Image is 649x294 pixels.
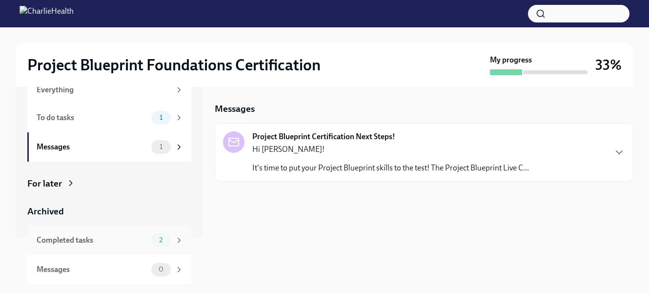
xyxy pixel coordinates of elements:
span: 1 [154,143,168,150]
div: Messages [37,142,147,152]
a: To do tasks1 [27,103,191,132]
strong: My progress [490,55,532,65]
div: For later [27,177,62,190]
div: Everything [37,84,171,95]
p: It's time to put your Project Blueprint skills to the test! The Project Blueprint Live C... [252,163,529,173]
div: Completed tasks [37,235,147,246]
div: Messages [37,264,147,275]
div: To do tasks [37,112,147,123]
a: For later [27,177,191,190]
a: Messages1 [27,132,191,162]
h5: Messages [215,103,255,115]
a: Everything [27,77,191,103]
span: 1 [154,114,168,121]
h3: 33% [595,56,622,74]
a: Messages0 [27,255,191,284]
a: Archived [27,205,191,218]
h2: Project Blueprint Foundations Certification [27,55,321,75]
span: 0 [153,266,169,273]
strong: Project Blueprint Certification Next Steps! [252,131,395,142]
img: CharlieHealth [20,6,74,21]
a: Completed tasks2 [27,226,191,255]
p: Hi [PERSON_NAME]! [252,144,529,155]
span: 2 [153,236,168,244]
